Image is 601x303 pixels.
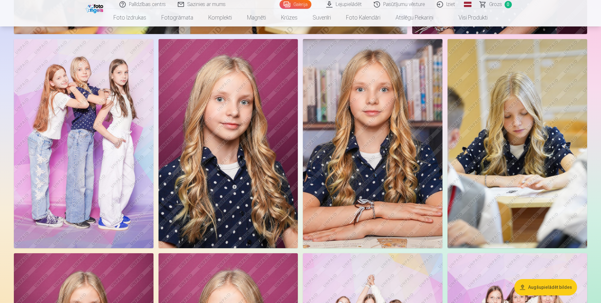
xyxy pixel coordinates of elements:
[106,9,154,26] a: Foto izdrukas
[154,9,201,26] a: Fotogrāmata
[274,9,305,26] a: Krūzes
[305,9,338,26] a: Suvenīri
[514,279,577,295] button: Augšupielādēt bildes
[201,9,240,26] a: Komplekti
[388,9,441,26] a: Atslēgu piekariņi
[489,1,502,8] span: Grozs
[86,3,105,13] img: /fa1
[338,9,388,26] a: Foto kalendāri
[441,9,495,26] a: Visi produkti
[240,9,274,26] a: Magnēti
[505,1,512,8] span: 0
